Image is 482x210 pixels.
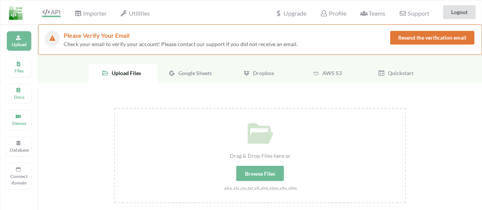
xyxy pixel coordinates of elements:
span: Upgrade [275,10,306,16]
span: Google Sheets [175,70,212,76]
p: Database [10,147,28,153]
span: Support [399,10,429,16]
span: API [42,8,61,16]
span: Teams [360,10,385,17]
span: Please Verify Your Email [64,32,130,39]
span: AWS S3 [319,70,342,76]
div: Drag & Drop Files here or [115,152,405,160]
p: Demos [10,120,28,127]
p: Files [10,67,28,74]
span: Quickstart [385,70,413,76]
small: .xlsx,.xls,.csv,.txt,.xlt,.xlm,.xlsm,.xltx,.xltm [224,186,297,191]
span: Dropbox [250,70,274,76]
span: Profile [320,10,346,17]
p: Docs [10,94,28,100]
span: Importer [74,10,106,17]
img: LogoIcon.png [9,6,22,20]
button: Resend the verification email [390,31,474,45]
span: Upload Files [109,70,141,76]
div: Browse Files [236,166,284,181]
p: Connect domain [10,173,28,186]
span: Utilities [120,10,150,17]
button: Logout [443,5,476,19]
span: Check your email to verify your account! Please contact our support if you did not receive an email. [64,41,298,47]
p: Upload [10,41,28,48]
